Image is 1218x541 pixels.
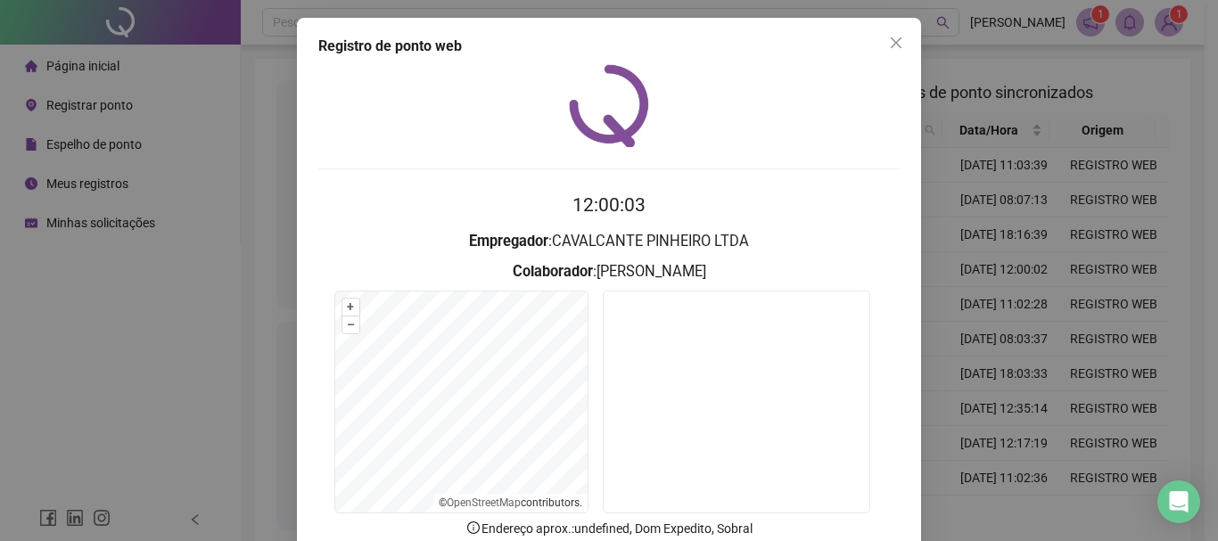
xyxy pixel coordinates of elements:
[569,64,649,147] img: QRPoint
[889,36,903,50] span: close
[318,260,900,283] h3: : [PERSON_NAME]
[1157,480,1200,523] div: Open Intercom Messenger
[469,233,548,250] strong: Empregador
[447,496,521,509] a: OpenStreetMap
[342,299,359,316] button: +
[318,36,900,57] div: Registro de ponto web
[882,29,910,57] button: Close
[318,230,900,253] h3: : CAVALCANTE PINHEIRO LTDA
[318,519,900,538] p: Endereço aprox. : undefined, Dom Expedito, Sobral
[465,520,481,536] span: info-circle
[513,263,593,280] strong: Colaborador
[439,496,582,509] li: © contributors.
[342,316,359,333] button: –
[572,194,646,216] time: 12:00:03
